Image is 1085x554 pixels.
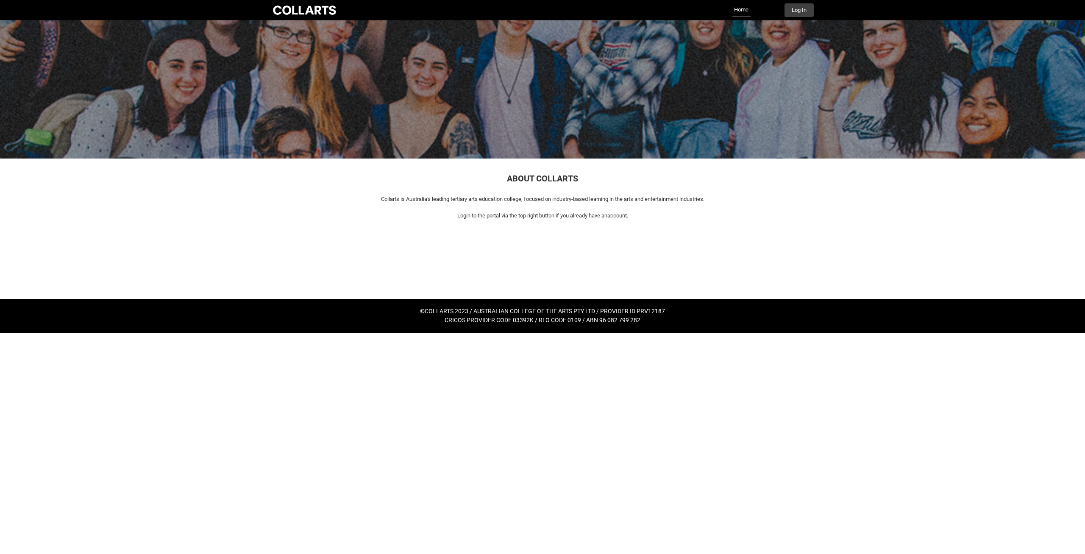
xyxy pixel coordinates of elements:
[607,212,628,219] span: account.
[276,212,809,220] p: Login to the portal via the top right button if you already have an
[732,3,751,17] a: Home
[785,3,814,17] button: Log In
[507,173,578,184] span: ABOUT COLLARTS
[276,195,809,203] p: Collarts is Australia's leading tertiary arts education college, focused on industry-based learni...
